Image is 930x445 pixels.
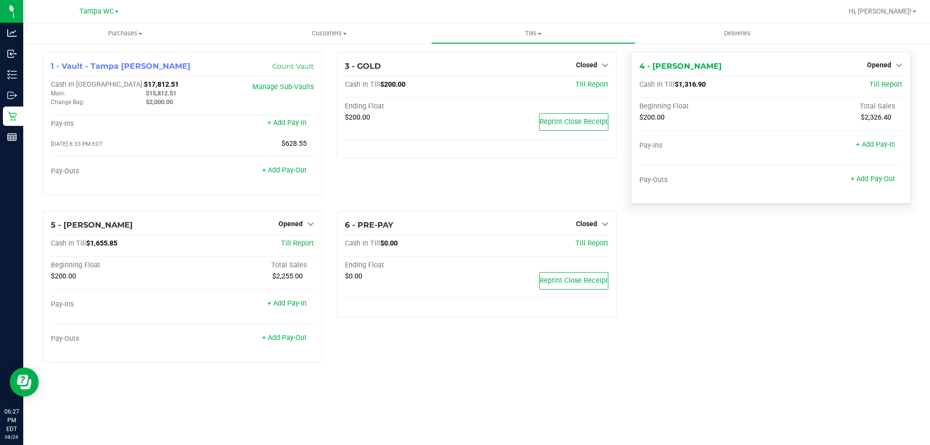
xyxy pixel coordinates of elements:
[51,167,183,176] div: Pay-Outs
[262,334,307,342] a: + Add Pay-Out
[539,272,608,290] button: Reprint Close Receipt
[228,29,431,38] span: Customers
[51,239,86,247] span: Cash In Till
[771,102,902,111] div: Total Sales
[7,111,17,121] inline-svg: Retail
[639,113,665,122] span: $200.00
[51,261,183,270] div: Beginning Float
[675,80,706,89] span: $1,316.90
[849,7,912,15] span: Hi, [PERSON_NAME]!
[51,120,183,128] div: Pay-Ins
[345,61,381,71] span: 3 - GOLD
[86,239,117,247] span: $1,655.85
[10,368,39,397] iframe: Resource center
[380,80,405,89] span: $200.00
[279,220,303,228] span: Opened
[639,80,675,89] span: Cash In Till
[575,239,608,247] a: Till Report
[51,99,84,106] span: Change Bag:
[7,91,17,100] inline-svg: Outbound
[639,102,771,111] div: Beginning Float
[576,61,597,69] span: Closed
[272,272,303,280] span: $2,255.00
[639,141,771,150] div: Pay-Ins
[51,80,144,89] span: Cash In [GEOGRAPHIC_DATA]:
[267,299,307,307] a: + Add Pay-In
[252,83,314,91] a: Manage Sub-Vaults
[267,119,307,127] a: + Add Pay-In
[540,118,608,126] span: Reprint Close Receipt
[711,29,764,38] span: Deliveries
[79,7,114,15] span: Tampa WC
[51,61,190,71] span: 1 - Vault - Tampa [PERSON_NAME]
[345,272,362,280] span: $0.00
[576,220,597,228] span: Closed
[635,23,839,44] a: Deliveries
[869,80,902,89] a: Till Report
[345,102,477,111] div: Ending Float
[272,62,314,71] a: Count Vault
[432,29,635,38] span: Tills
[227,23,431,44] a: Customers
[51,90,65,97] span: Main:
[7,28,17,38] inline-svg: Analytics
[851,175,895,183] a: + Add Pay-Out
[51,300,183,309] div: Pay-Ins
[183,261,314,270] div: Total Sales
[861,113,891,122] span: $2,326.40
[4,407,19,433] p: 06:27 PM EDT
[539,113,608,131] button: Reprint Close Receipt
[867,61,891,69] span: Opened
[7,49,17,59] inline-svg: Inbound
[540,276,608,285] span: Reprint Close Receipt
[144,80,179,89] span: $17,812.51
[345,113,370,122] span: $200.00
[51,335,183,343] div: Pay-Outs
[639,176,771,184] div: Pay-Outs
[345,220,393,230] span: 6 - PRE-PAY
[7,132,17,142] inline-svg: Reports
[575,80,608,89] a: Till Report
[345,80,380,89] span: Cash In Till
[23,29,227,38] span: Purchases
[51,272,76,280] span: $200.00
[7,70,17,79] inline-svg: Inventory
[4,433,19,441] p: 08/26
[345,261,477,270] div: Ending Float
[639,61,722,71] span: 4 - [PERSON_NAME]
[51,140,103,147] span: [DATE] 8:33 PM EDT
[281,239,314,247] a: Till Report
[380,239,398,247] span: $0.00
[146,90,176,97] span: $15,812.51
[345,239,380,247] span: Cash In Till
[23,23,227,44] a: Purchases
[856,140,895,149] a: + Add Pay-In
[281,139,307,148] span: $628.55
[431,23,635,44] a: Tills
[146,98,173,106] span: $2,000.00
[51,220,133,230] span: 5 - [PERSON_NAME]
[262,166,307,174] a: + Add Pay-Out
